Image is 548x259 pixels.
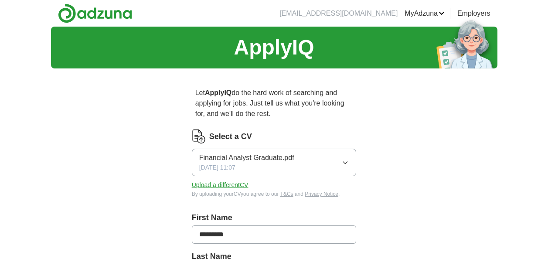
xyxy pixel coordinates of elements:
img: CV Icon [192,129,206,143]
p: Let do the hard work of searching and applying for jobs. Just tell us what you're looking for, an... [192,84,357,123]
span: [DATE] 11:07 [199,163,235,172]
h1: ApplyIQ [234,32,314,63]
span: Financial Analyst Graduate.pdf [199,153,294,163]
label: First Name [192,212,357,224]
label: Select a CV [209,131,252,143]
button: Financial Analyst Graduate.pdf[DATE] 11:07 [192,149,357,176]
a: MyAdzuna [405,8,445,19]
a: Privacy Notice [305,191,338,197]
a: Employers [457,8,490,19]
a: T&Cs [280,191,293,197]
img: Adzuna logo [58,3,132,23]
strong: ApplyIQ [205,89,231,96]
div: By uploading your CV you agree to our and . [192,190,357,198]
li: [EMAIL_ADDRESS][DOMAIN_NAME] [279,8,398,19]
button: Upload a differentCV [192,181,248,190]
